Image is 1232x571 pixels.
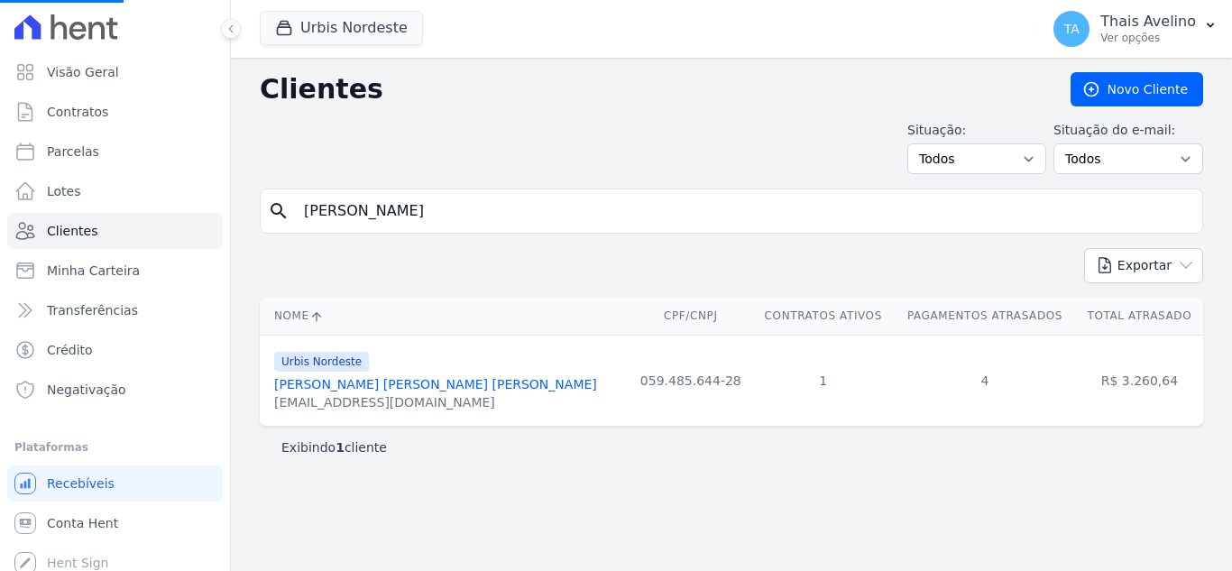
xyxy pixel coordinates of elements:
span: Visão Geral [47,63,119,81]
th: Contratos Ativos [752,298,894,335]
a: Minha Carteira [7,253,223,289]
td: 1 [752,335,894,426]
label: Situação do e-mail: [1053,121,1203,140]
label: Situação: [907,121,1046,140]
a: Contratos [7,94,223,130]
a: Conta Hent [7,505,223,541]
span: Minha Carteira [47,262,140,280]
p: Ver opções [1100,31,1196,45]
a: Visão Geral [7,54,223,90]
span: Transferências [47,301,138,319]
th: Total Atrasado [1076,298,1203,335]
a: Parcelas [7,134,223,170]
span: Negativação [47,381,126,399]
span: Contratos [47,103,108,121]
a: Lotes [7,173,223,209]
td: 059.485.644-28 [629,335,752,426]
b: 1 [336,440,345,455]
button: Urbis Nordeste [260,11,423,45]
th: Nome [260,298,629,335]
td: 4 [894,335,1076,426]
th: CPF/CNPJ [629,298,752,335]
a: Transferências [7,292,223,328]
span: TA [1064,23,1080,35]
span: Lotes [47,182,81,200]
a: Crédito [7,332,223,368]
i: search [268,200,290,222]
span: Conta Hent [47,514,118,532]
a: Novo Cliente [1071,72,1203,106]
input: Buscar por nome, CPF ou e-mail [293,193,1195,229]
a: Clientes [7,213,223,249]
h2: Clientes [260,73,1042,106]
td: R$ 3.260,64 [1076,335,1203,426]
a: Recebíveis [7,465,223,502]
a: Negativação [7,372,223,408]
span: Urbis Nordeste [274,352,369,372]
a: [PERSON_NAME] [PERSON_NAME] [PERSON_NAME] [274,377,597,391]
button: Exportar [1084,248,1203,283]
span: Crédito [47,341,93,359]
button: TA Thais Avelino Ver opções [1039,4,1232,54]
span: Recebíveis [47,474,115,493]
p: Thais Avelino [1100,13,1196,31]
span: Clientes [47,222,97,240]
div: Plataformas [14,437,216,458]
p: Exibindo cliente [281,438,387,456]
span: Parcelas [47,143,99,161]
th: Pagamentos Atrasados [894,298,1076,335]
div: [EMAIL_ADDRESS][DOMAIN_NAME] [274,393,597,411]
